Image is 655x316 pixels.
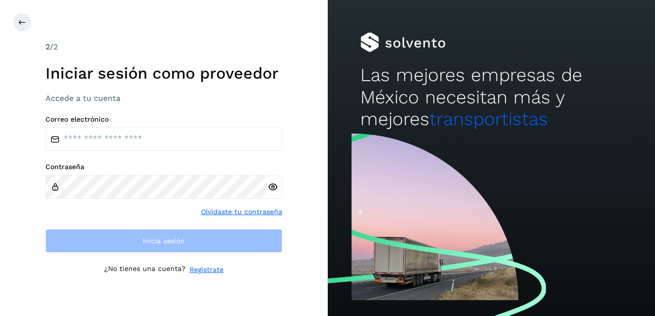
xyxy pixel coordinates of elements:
[190,265,224,275] a: Regístrate
[201,207,282,217] a: Olvidaste tu contraseña
[45,115,282,124] label: Correo electrónico
[45,163,282,171] label: Contraseña
[429,108,548,130] span: transportistas
[360,64,622,130] h2: Las mejores empresas de México necesitan más y mejores
[143,237,185,244] span: Inicia sesión
[45,93,282,103] h3: Accede a tu cuenta
[45,64,282,83] h1: Iniciar sesión como proveedor
[45,229,282,253] button: Inicia sesión
[45,42,50,51] span: 2
[104,265,186,275] p: ¿No tienes una cuenta?
[45,41,282,53] div: /2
